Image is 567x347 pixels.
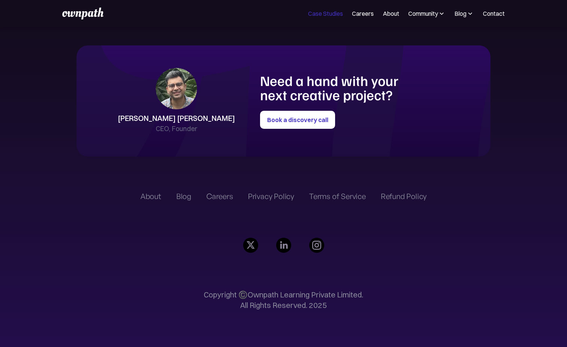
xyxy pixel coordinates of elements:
[156,124,197,134] div: CEO, Founder
[408,9,438,18] div: Community
[260,111,335,129] a: Book a discovery call
[454,9,466,18] div: Blog
[206,192,233,201] a: Careers
[483,9,505,18] a: Contact
[118,113,235,124] div: [PERSON_NAME] [PERSON_NAME]
[248,192,294,201] a: Privacy Policy
[204,290,363,311] p: Copyright ©️Ownpath Learning Private Limited. All Rights Reserved. 2025
[408,9,445,18] div: Community
[309,192,366,201] a: Terms of Service
[140,192,161,201] a: About
[454,9,474,18] div: Blog
[308,9,343,18] a: Case Studies
[176,192,191,201] a: Blog
[381,192,427,201] a: Refund Policy
[383,9,399,18] a: About
[260,73,420,102] h1: Need a hand with your next creative project?
[352,9,374,18] a: Careers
